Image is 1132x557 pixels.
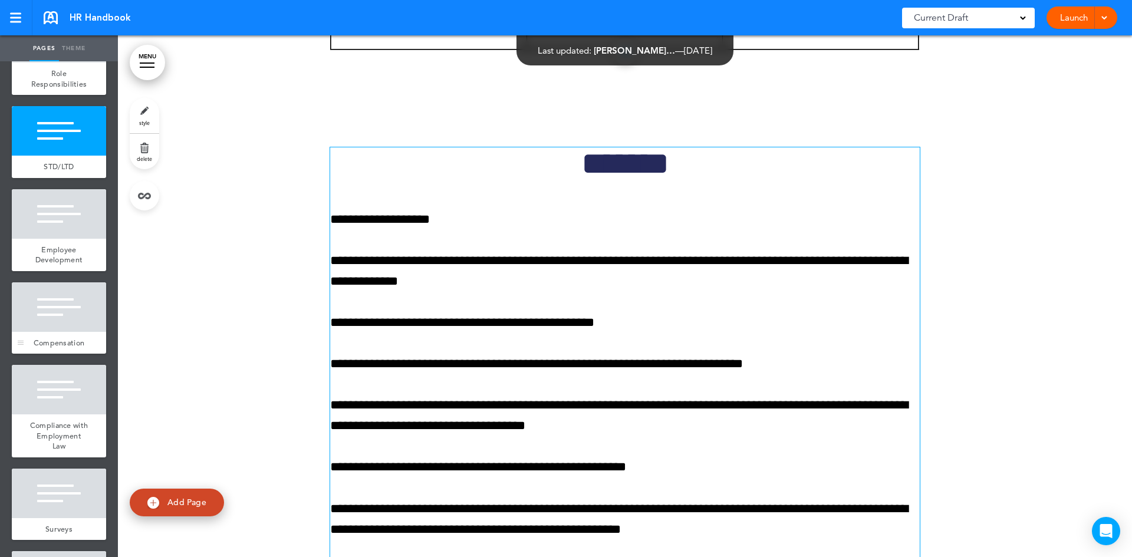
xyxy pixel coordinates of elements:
span: Compliance with Employment Law [30,420,88,451]
span: Employee Development [35,245,83,265]
a: STD/LTD [12,156,106,178]
a: Role Responsibilities [12,62,106,95]
span: [PERSON_NAME]… [594,45,675,56]
img: add.svg [147,497,159,509]
span: Add Page [167,497,206,507]
a: Launch [1055,6,1092,29]
a: Surveys [12,518,106,540]
div: — [538,46,712,55]
span: [DATE] [684,45,712,56]
a: Compliance with Employment Law [12,414,106,457]
a: Compensation [12,332,106,354]
a: Employee Development [12,239,106,271]
span: Last updated: [538,45,591,56]
span: Surveys [45,524,73,534]
a: Theme [59,35,88,61]
a: Pages [29,35,59,61]
a: delete [130,134,159,169]
a: style [130,98,159,133]
div: Open Intercom Messenger [1092,517,1120,545]
span: Compensation [34,338,85,348]
a: MENU [130,45,165,80]
span: style [139,119,150,126]
span: delete [137,155,152,162]
span: Current Draft [914,9,968,26]
span: HR Handbook [70,11,131,24]
span: STD/LTD [44,162,74,172]
a: Add Page [130,489,224,516]
span: Role Responsibilities [31,68,87,89]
